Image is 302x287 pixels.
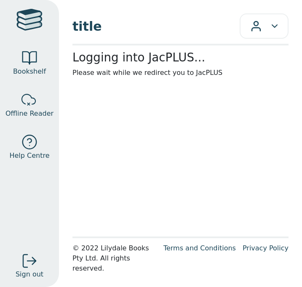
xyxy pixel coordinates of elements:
a: Privacy Policy [243,244,289,252]
span: Help Centre [9,151,49,161]
span: Bookshelf [13,66,46,77]
h2: Logging into JacPLUS... [72,50,289,64]
div: © 2022 Lilydale Books Pty Ltd. All rights reserved. [72,243,157,274]
span: Offline Reader [5,109,53,119]
p: Please wait while we redirect you to JacPLUS [72,68,289,78]
span: title [72,17,240,36]
span: Sign out [16,269,43,279]
a: Terms and Conditions [163,244,236,252]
